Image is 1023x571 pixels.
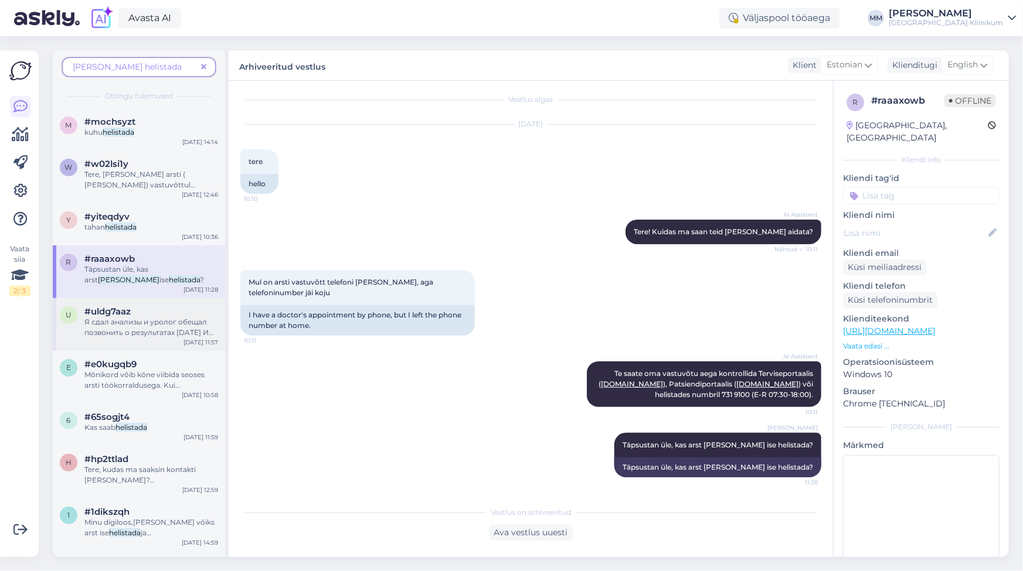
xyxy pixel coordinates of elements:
[182,538,218,547] div: [DATE] 14:59
[244,336,288,345] span: 10:11
[889,18,1003,28] div: [GEOGRAPHIC_DATA] Kliinikum
[853,98,858,107] span: r
[843,259,926,275] div: Küsi meiliaadressi
[200,275,204,284] span: ?
[843,280,1000,292] p: Kliendi telefon
[9,286,30,296] div: 2 / 3
[843,368,1000,381] p: Windows 10
[182,138,218,146] div: [DATE] 14:14
[843,292,937,308] div: Küsi telefoninumbrit
[868,10,884,26] div: MM
[788,59,817,71] div: Klient
[169,275,200,284] mark: helistada
[239,57,325,73] label: Arhiveeritud vestlus
[889,9,1016,28] a: [PERSON_NAME][GEOGRAPHIC_DATA] Kliinikum
[847,119,988,144] div: [GEOGRAPHIC_DATA], [GEOGRAPHIC_DATA]
[89,6,114,30] img: explore-ai
[183,285,218,294] div: [DATE] 11:28
[767,423,818,432] span: [PERSON_NAME]
[871,94,944,108] div: # raaaxowb
[84,518,215,537] span: Minu digiloos,[PERSON_NAME] võiks arst ise
[944,94,996,107] span: Offline
[182,391,218,399] div: [DATE] 10:58
[66,458,72,467] span: h
[66,363,71,372] span: e
[774,245,818,254] span: Nähtud ✓ 10:11
[84,117,135,127] span: #mochsyzt
[67,511,70,519] span: 1
[66,258,72,266] span: r
[843,209,1000,221] p: Kliendi nimi
[84,465,196,495] span: Tere, kudas ma saaksin kontakti [PERSON_NAME]? Arst
[109,528,141,537] mark: helistada
[84,254,135,264] span: #raaaxowb
[843,398,1000,410] p: Chrome [TECHNICAL_ID]
[84,317,213,347] span: Я сдал анализы и уролог обещал позвонить о результатах [DATE] И до сегодня не позвонил
[118,8,181,28] a: Avasta AI
[84,370,205,400] span: Mõnikord võib kõne viibida seoses arsti töökorraldusega. Kui ta
[115,423,147,432] mark: helistada
[84,128,103,136] span: kuhu
[84,359,137,370] span: #e0kugqb9
[947,59,978,71] span: English
[490,525,573,541] div: Ava vestlus uuesti
[249,278,435,297] span: Mul on arsti vastuvõtt telefoni [PERSON_NAME], aga telefoninumber jäi koju
[84,211,130,222] span: #yiteqdyv
[843,155,1000,165] div: Kliendi info
[182,190,218,199] div: [DATE] 12:46
[84,412,130,422] span: #65sogjt4
[240,174,278,194] div: hello
[67,416,71,425] span: 6
[66,121,72,129] span: m
[66,310,72,319] span: u
[599,369,815,399] span: Te saate oma vastuvõtu aega kontrollida Terviseportaalis ( ), Patsiendiportaalis ( ) või helistad...
[614,457,821,477] div: Täpsustan üle, kas arst [PERSON_NAME] ise helistada?
[244,194,288,203] span: 10:10
[601,379,663,388] a: [DOMAIN_NAME]
[843,187,1000,204] input: Lisa tag
[843,422,1000,432] div: [PERSON_NAME]
[843,172,1000,184] p: Kliendi tag'id
[843,341,1000,351] p: Vaata edasi ...
[623,440,813,449] span: Täpsustan üle, kas arst [PERSON_NAME] ise helistada?
[84,454,128,464] span: #hp2ttlad
[105,223,137,231] mark: helistada
[182,485,218,494] div: [DATE] 12:59
[9,60,32,82] img: Askly Logo
[105,91,173,101] span: Otsingu tulemused
[84,423,115,432] span: Kas saab
[98,275,159,284] mark: [PERSON_NAME]
[843,247,1000,259] p: Kliendi email
[843,439,1000,452] p: Märkmed
[73,61,182,72] span: [PERSON_NAME] helistada
[719,8,840,29] div: Väljaspool tööaega
[84,223,105,231] span: tahan
[159,275,169,284] span: ise
[65,163,73,172] span: w
[634,227,813,236] span: Tere! Kuidas ma saan teid [PERSON_NAME] aidata?
[774,408,818,416] span: 10:11
[84,507,130,517] span: #1dikszqh
[183,338,218,347] div: [DATE] 11:57
[84,265,148,284] span: Täpsustan üle, kas arst
[182,232,218,241] div: [DATE] 10:36
[103,128,134,136] mark: helistada
[888,59,937,71] div: Klienditugi
[843,326,935,336] a: [URL][DOMAIN_NAME]
[843,356,1000,368] p: Operatsioonisüsteem
[9,244,30,296] div: Vaata siia
[84,159,128,169] span: #w02lsi1y
[774,352,818,361] span: AI Assistent
[774,478,818,487] span: 11:28
[844,227,986,240] input: Lisa nimi
[889,9,1003,18] div: [PERSON_NAME]
[843,385,1000,398] p: Brauser
[183,433,218,442] div: [DATE] 11:59
[736,379,798,388] a: [DOMAIN_NAME]
[240,94,821,105] div: Vestlus algas
[249,157,263,166] span: tere
[84,306,131,317] span: #uldg7aaz
[240,119,821,129] div: [DATE]
[240,305,475,336] div: I have a doctor's appointment by phone, but I left the phone number at home.
[843,313,1000,325] p: Klienditeekond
